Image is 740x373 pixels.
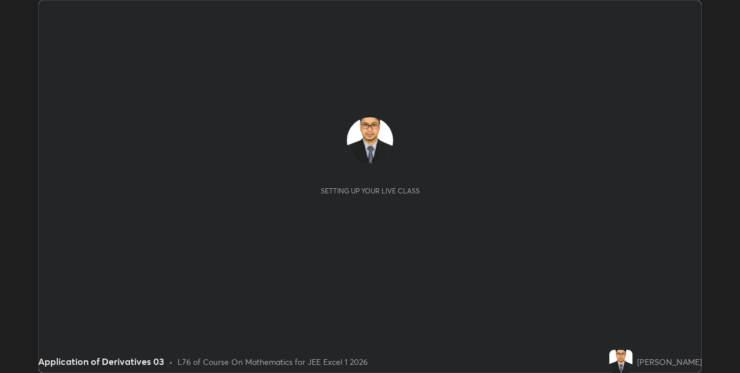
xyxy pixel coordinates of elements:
div: [PERSON_NAME] [637,356,702,368]
div: Application of Derivatives 03 [38,355,164,368]
img: 2745fe793a46406aaf557eabbaf1f1be.jpg [347,117,393,163]
div: Setting up your live class [321,186,420,195]
div: L76 of Course On Mathematics for JEE Excel 1 2026 [177,356,368,368]
div: • [169,356,173,368]
img: 2745fe793a46406aaf557eabbaf1f1be.jpg [609,350,632,373]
